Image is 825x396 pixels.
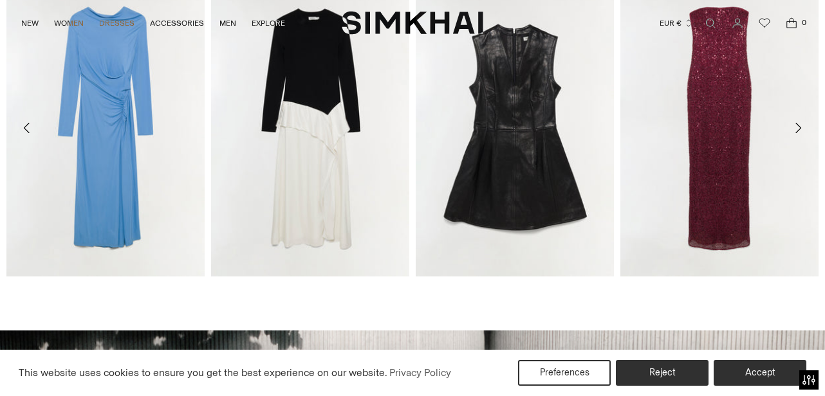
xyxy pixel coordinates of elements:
a: ACCESSORIES [150,9,204,37]
button: Preferences [518,360,611,386]
button: Move to previous carousel slide [13,114,41,142]
a: NEW [21,9,39,37]
a: Wishlist [752,10,777,36]
button: EUR € [660,9,693,37]
a: Go to the account page [725,10,750,36]
a: DRESSES [99,9,134,37]
span: This website uses cookies to ensure you get the best experience on our website. [19,366,387,379]
a: SIMKHAI [342,10,483,35]
button: Move to next carousel slide [784,114,812,142]
button: Accept [714,360,806,386]
a: Open search modal [698,10,723,36]
a: MEN [219,9,236,37]
a: WOMEN [54,9,84,37]
a: EXPLORE [252,9,285,37]
a: Open cart modal [779,10,804,36]
span: 0 [798,17,810,28]
a: Privacy Policy (opens in a new tab) [387,363,453,382]
button: Reject [616,360,709,386]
